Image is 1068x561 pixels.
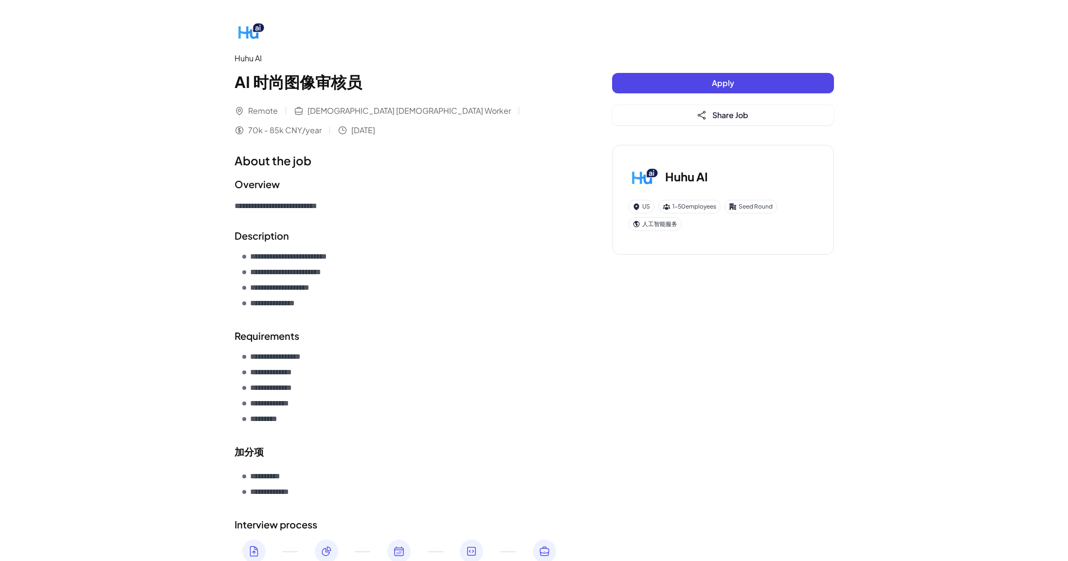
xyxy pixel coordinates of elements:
div: Huhu AI [235,53,573,64]
h1: About the job [235,152,573,169]
img: Hu [235,16,266,47]
h3: Huhu AI [665,168,708,185]
div: US [628,200,654,213]
h1: AI 时尚图像审核员 [235,70,573,93]
span: 70k - 85k CNY/year [248,124,322,136]
button: Apply [612,73,834,93]
span: Apply [712,78,734,88]
span: Remote [248,105,278,117]
span: [DATE] [351,124,375,136]
button: Share Job [612,105,834,125]
img: Hu [628,161,659,192]
h2: Requirements [235,329,573,343]
div: Seed Round [724,200,777,213]
div: 1-50 employees [658,200,721,213]
span: [DEMOGRAPHIC_DATA] [DEMOGRAPHIC_DATA] Worker [308,105,511,117]
h2: Interview process [235,517,573,532]
span: Share Job [712,110,748,120]
h2: Overview [235,177,573,192]
div: 人工智能服务 [628,217,682,231]
div: 加分项 [235,444,573,459]
h2: Description [235,228,573,243]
